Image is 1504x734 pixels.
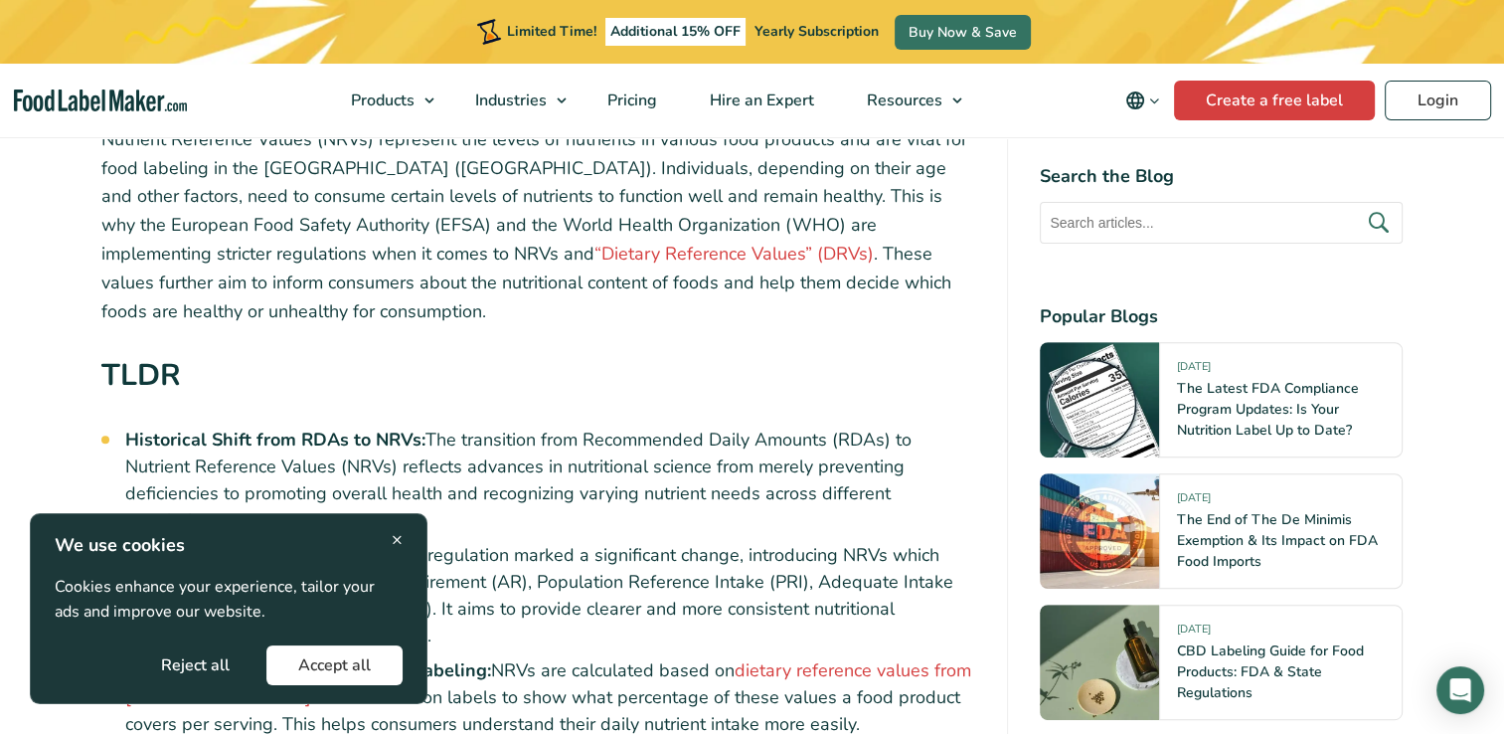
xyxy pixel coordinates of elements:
span: Hire an Expert [704,90,816,111]
span: Yearly Subscription [754,22,879,41]
h4: Search the Blog [1040,163,1403,190]
p: Nutrient Reference Values (NRVs) represent the levels of nutrients in various food products and a... [101,125,976,326]
button: Accept all [266,645,403,685]
button: Reject all [129,645,261,685]
a: Buy Now & Save [895,15,1031,50]
span: Resources [861,90,944,111]
span: × [392,526,403,553]
a: Food Label Maker homepage [14,90,187,112]
span: [DATE] [1176,490,1210,513]
span: [DATE] [1176,622,1210,644]
div: Open Intercom Messenger [1436,666,1484,714]
p: Cookies enhance your experience, tailor your ads and improve our website. [55,575,403,626]
span: [DATE] [1176,359,1210,382]
a: Resources [841,64,972,137]
a: Hire an Expert [684,64,836,137]
a: dietary reference values from [GEOGRAPHIC_DATA] [125,658,971,709]
a: The Latest FDA Compliance Program Updates: Is Your Nutrition Label Up to Date? [1176,379,1358,440]
span: Pricing [601,90,659,111]
a: Industries [449,64,577,137]
span: Industries [469,90,549,111]
input: Search articles... [1040,202,1403,244]
span: Products [345,90,417,111]
button: Change language [1111,81,1174,120]
strong: Historical Shift from RDAs to NRVs: [125,428,425,452]
span: Additional 15% OFF [605,18,746,46]
a: CBD Labeling Guide for Food Products: FDA & State Regulations [1176,642,1363,702]
a: “Dietary Reference Values” (DRVs) [594,242,874,266]
a: The End of The De Minimis Exemption & Its Impact on FDA Food Imports [1176,510,1377,571]
a: Login [1385,81,1491,120]
a: Create a free label [1174,81,1375,120]
strong: We use cookies [55,533,185,557]
span: Limited Time! [507,22,596,41]
a: Products [325,64,444,137]
li: The transition from Recommended Daily Amounts (RDAs) to Nutrient Reference Values (NRVs) reflects... [125,427,976,534]
li: This regulation marked a significant change, introducing NRVs which include categories like Avera... [125,542,976,649]
a: Pricing [582,64,679,137]
strong: TLDR [101,354,181,396]
h4: Popular Blogs [1040,303,1403,330]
